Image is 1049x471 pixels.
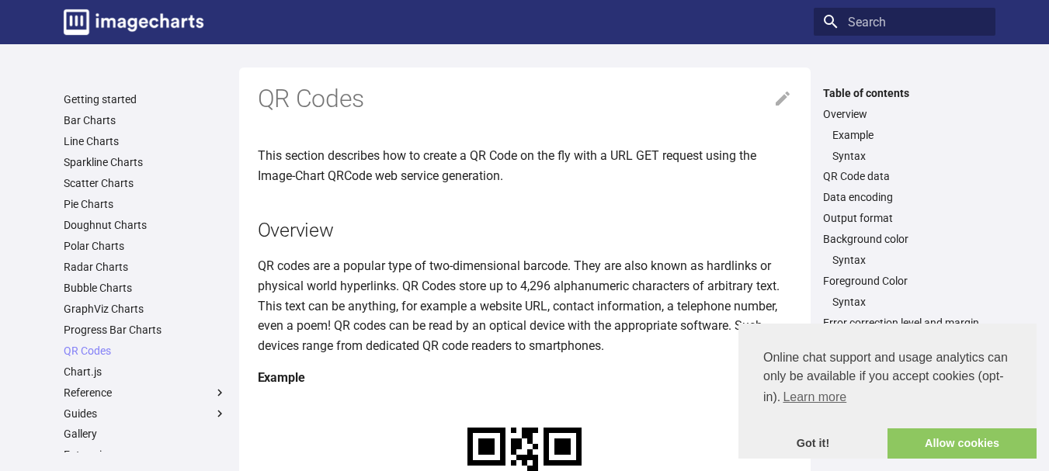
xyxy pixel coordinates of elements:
[763,348,1012,409] span: Online chat support and usage analytics can only be available if you accept cookies (opt-in).
[64,197,227,211] a: Pie Charts
[832,149,986,163] a: Syntax
[64,448,227,462] a: Enterprise
[258,146,792,185] p: This section describes how to create a QR Code on the fly with a URL GET request using the Image-...
[64,427,227,441] a: Gallery
[57,3,210,41] a: Image-Charts documentation
[64,260,227,274] a: Radar Charts
[64,92,227,106] a: Getting started
[64,281,227,295] a: Bubble Charts
[258,368,792,388] h4: Example
[64,9,203,35] img: logo
[64,323,227,337] a: Progress Bar Charts
[823,316,986,330] a: Error correction level and margin
[814,86,995,100] label: Table of contents
[64,344,227,358] a: QR Codes
[64,302,227,316] a: GraphViz Charts
[832,128,986,142] a: Example
[64,407,227,421] label: Guides
[832,295,986,309] a: Syntax
[814,86,995,331] nav: Table of contents
[823,190,986,204] a: Data encoding
[823,232,986,246] a: Background color
[64,239,227,253] a: Polar Charts
[64,155,227,169] a: Sparkline Charts
[823,274,986,288] a: Foreground Color
[64,386,227,400] label: Reference
[823,295,986,309] nav: Foreground Color
[832,253,986,267] a: Syntax
[887,428,1037,459] a: allow cookies
[258,216,792,244] h2: Overview
[780,386,849,409] a: learn more about cookies
[64,365,227,379] a: Chart.js
[823,107,986,121] a: Overview
[823,169,986,183] a: QR Code data
[823,253,986,267] nav: Background color
[258,256,792,355] p: QR codes are a popular type of two-dimensional barcode. They are also known as hardlinks or physi...
[258,83,792,116] h1: QR Codes
[738,324,1037,459] div: cookieconsent
[738,428,887,459] a: dismiss cookie message
[814,8,995,36] input: Search
[823,128,986,163] nav: Overview
[823,211,986,225] a: Output format
[64,134,227,148] a: Line Charts
[64,113,227,127] a: Bar Charts
[64,218,227,232] a: Doughnut Charts
[64,176,227,190] a: Scatter Charts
